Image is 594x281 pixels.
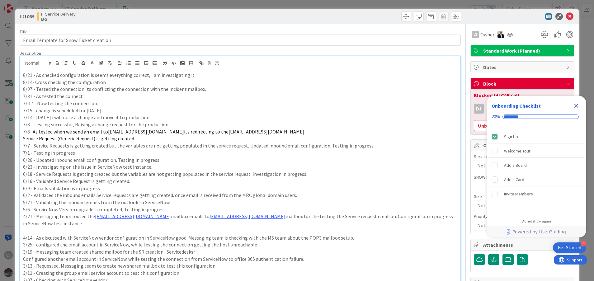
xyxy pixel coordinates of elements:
[23,241,458,248] p: 3/25 - configured the email account in ServiceNow, while testing the connection getting the host ...
[483,47,563,54] span: Standard Work (Planned)
[571,101,581,111] div: Close Checklist
[489,130,584,143] div: Sign Up is complete.
[23,171,458,178] p: 6/18 - Service Requests is getting created but the variables are not getting populated in the ser...
[229,129,304,135] a: [EMAIL_ADDRESS][DOMAIN_NAME]
[504,133,518,140] div: Sign Up
[474,93,571,98] div: Blocked till CAB call
[41,12,76,16] span: IT Service Delivery
[23,135,135,142] span: Service Request (Generic Request) is getting created.
[23,100,458,107] p: 7/ 17 - Now testing the connection.
[581,241,586,246] div: 4
[23,142,458,149] p: 7/7 - Service Requests is getting created but the variables are not getting populated in the serv...
[483,241,563,249] span: Attachments
[474,154,571,159] div: Service Tower
[20,50,41,56] span: Description
[23,192,458,199] p: 6/2 - Validated the inbound emails Service requests are getting created. once email is received f...
[23,72,458,79] p: 8/21 - As checked configuration is seems everything correct, I am investigating it
[23,114,458,121] p: 7/14 - [DATE] i will raise a change and move it to production.
[522,219,551,224] div: Do not show again
[512,228,566,236] span: Powered by UserGuiding
[23,93,458,100] p: 7/31 - As tested the connect
[487,226,586,237] div: Footer
[23,79,458,86] p: 8/14- Cross checking the configuration
[33,129,108,135] span: As tested when we send an email to
[489,173,584,186] div: Add a Card is incomplete.
[558,245,581,251] div: Get Started
[23,206,458,213] p: 5/6 - ServiceNow Version upgrade is completed, Testing in progress
[41,16,76,21] b: Do
[95,213,171,219] a: [EMAIL_ADDRESS][DOMAIN_NAME]
[23,121,458,128] p: 7/8 - Testing successful, Raising a change request for the production.
[504,147,530,155] div: Welcome Tour
[23,234,458,241] p: 4/14 - As discussed with ServiceNow vendor configuration in ServiceNow good. Messaging team is ch...
[497,31,504,38] img: HO
[184,129,229,135] span: its redirecting to the
[23,213,458,227] p: 4/21 - Messaging team routed the mailbox emails to mailbox for the testing the Service request cr...
[23,185,458,192] p: 6/9 - Emails validation is in progress
[23,178,458,185] p: 6/16 - Validated Service Request is getting created.
[477,201,557,210] span: Not Set
[23,199,458,206] p: 5/21 - Validating the inbound emails from the outlook to ServiceNow.
[487,127,586,215] div: Checklist items
[20,29,28,35] label: Title
[489,187,584,201] div: Invite Members is incomplete.
[492,114,581,119] div: Checklist progress: 20%
[492,114,500,119] div: 20%
[23,163,458,171] p: 6/23 - Investigating on the issue in ServiceNow test instance.
[504,176,524,183] div: Add a Card
[23,248,458,255] p: 3/19 - Messaging team created shared mailbox for the SR creation "Servicedesksr".
[472,31,479,38] div: VJ
[480,31,494,38] span: Owner
[474,174,522,180] label: SNOW Reference Number
[23,269,458,277] p: 3/11 - Creating the group email service account to test this configuration
[13,1,28,8] span: Support
[474,104,484,114] div: DJ
[23,255,458,263] p: Configured another email account in ServiceNow. while testing the connection from ServiceNow to o...
[477,221,557,230] span: Not Set
[490,226,583,237] a: Powered by UserGuiding
[23,262,458,269] p: 3/13 - Requested, Messaging team to create new shared mailbox to test this configuration.
[23,86,458,93] p: 8/07 - Tested the connection Its conflicting the connection with the incident mailbox.
[483,80,563,87] span: Block
[489,158,584,172] div: Add a Board is incomplete.
[474,214,571,218] div: Priority
[20,13,34,20] span: ID
[487,96,586,237] div: Checklist Container
[210,213,285,219] a: [EMAIL_ADDRESS][DOMAIN_NAME]
[474,120,501,131] button: Unblock
[24,13,34,20] b: 1069
[474,194,571,199] div: Size
[504,162,527,169] div: Add a Board
[483,63,563,71] span: Dates
[477,162,560,169] span: Not Set
[23,107,458,114] p: 7/15 - change is scheduled for [DATE]
[504,190,533,198] div: Invite Members
[483,142,563,149] span: Custom Fields
[492,102,541,110] div: Onboarding Checklist
[23,149,458,157] p: 7/1 - Testing in progress
[23,157,458,164] p: 6/26 - Updated inbound email configuration. Testing in progress
[108,129,184,135] a: [EMAIL_ADDRESS][DOMAIN_NAME]
[23,128,458,135] p: 7/8 -
[489,144,584,158] div: Welcome Tour is incomplete.
[20,35,461,46] input: type card name here...
[553,242,586,253] div: Open Get Started checklist, remaining modules: 4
